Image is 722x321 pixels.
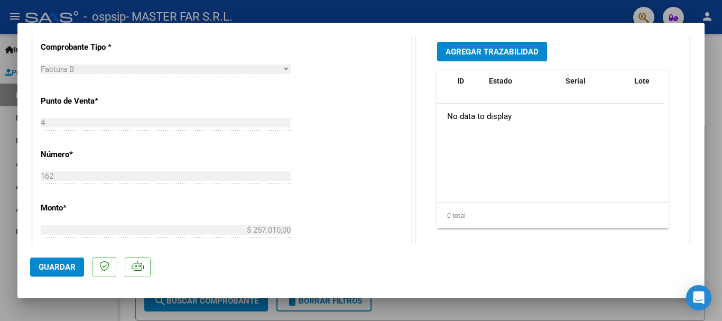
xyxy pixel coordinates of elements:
[630,70,675,105] datatable-header-cell: Lote
[634,77,650,85] span: Lote
[686,285,711,310] div: Open Intercom Messenger
[437,203,669,229] div: 0 total
[41,202,150,214] p: Monto
[437,104,665,130] div: No data to display
[41,95,150,107] p: Punto de Venta
[30,258,84,277] button: Guardar
[489,77,512,85] span: Estado
[446,47,539,57] span: Agregar Trazabilidad
[437,42,547,61] button: Agregar Trazabilidad
[39,262,76,272] span: Guardar
[566,77,586,85] span: Serial
[416,34,689,253] div: TRAZABILIDAD ANMAT
[453,70,485,105] datatable-header-cell: ID
[41,65,74,74] span: Factura B
[561,70,630,105] datatable-header-cell: Serial
[41,149,150,161] p: Número
[41,41,150,53] p: Comprobante Tipo *
[485,70,561,105] datatable-header-cell: Estado
[457,77,464,85] span: ID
